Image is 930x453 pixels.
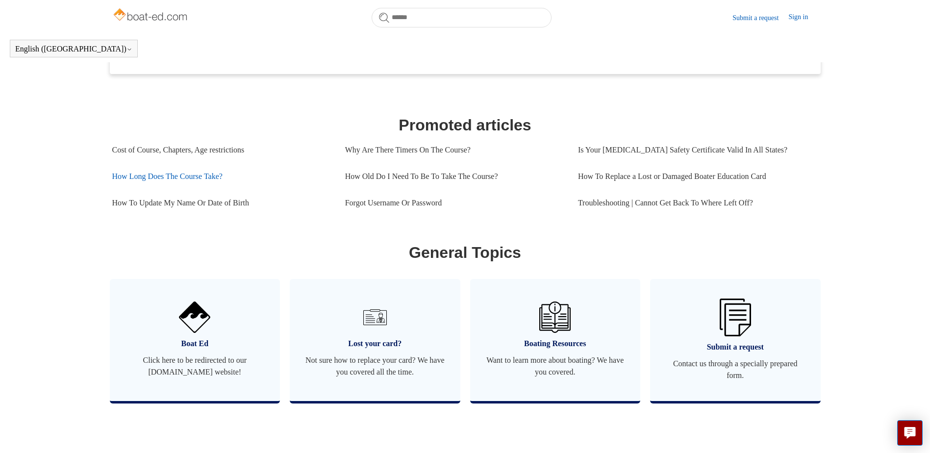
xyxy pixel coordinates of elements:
span: Boat Ed [125,338,266,350]
a: Cost of Course, Chapters, Age restrictions [112,137,330,163]
span: Boating Resources [485,338,626,350]
a: How Long Does The Course Take? [112,163,330,190]
img: Boat-Ed Help Center home page [112,6,190,25]
a: Is Your [MEDICAL_DATA] Safety Certificate Valid In All States? [578,137,811,163]
a: Submit a request [732,13,788,23]
h1: Promoted articles [112,113,818,137]
img: 01HZPCYVT14CG9T703FEE4SFXC [359,302,391,333]
a: Submit a request Contact us through a specially prepared form. [650,279,821,401]
span: Click here to be redirected to our [DOMAIN_NAME] website! [125,354,266,378]
a: Boat Ed Click here to be redirected to our [DOMAIN_NAME] website! [110,279,280,401]
img: 01HZPCYVNCVF44JPJQE4DN11EA [179,302,210,333]
img: 01HZPCYVZMCNPYXCC0DPA2R54M [539,302,571,333]
span: Want to learn more about boating? We have you covered. [485,354,626,378]
a: Why Are There Timers On The Course? [345,137,563,163]
a: Boating Resources Want to learn more about boating? We have you covered. [470,279,641,401]
a: How Old Do I Need To Be To Take The Course? [345,163,563,190]
input: Search [372,8,552,27]
span: Contact us through a specially prepared form. [665,358,806,381]
h1: General Topics [112,241,818,264]
button: English ([GEOGRAPHIC_DATA]) [15,45,132,53]
a: How To Update My Name Or Date of Birth [112,190,330,216]
a: Troubleshooting | Cannot Get Back To Where Left Off? [578,190,811,216]
a: Sign in [788,12,818,24]
span: Lost your card? [304,338,446,350]
a: How To Replace a Lost or Damaged Boater Education Card [578,163,811,190]
a: Forgot Username Or Password [345,190,563,216]
img: 01HZPCYW3NK71669VZTW7XY4G9 [720,299,751,336]
button: Live chat [897,420,923,446]
a: Lost your card? Not sure how to replace your card? We have you covered all the time. [290,279,460,401]
span: Not sure how to replace your card? We have you covered all the time. [304,354,446,378]
span: Submit a request [665,341,806,353]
